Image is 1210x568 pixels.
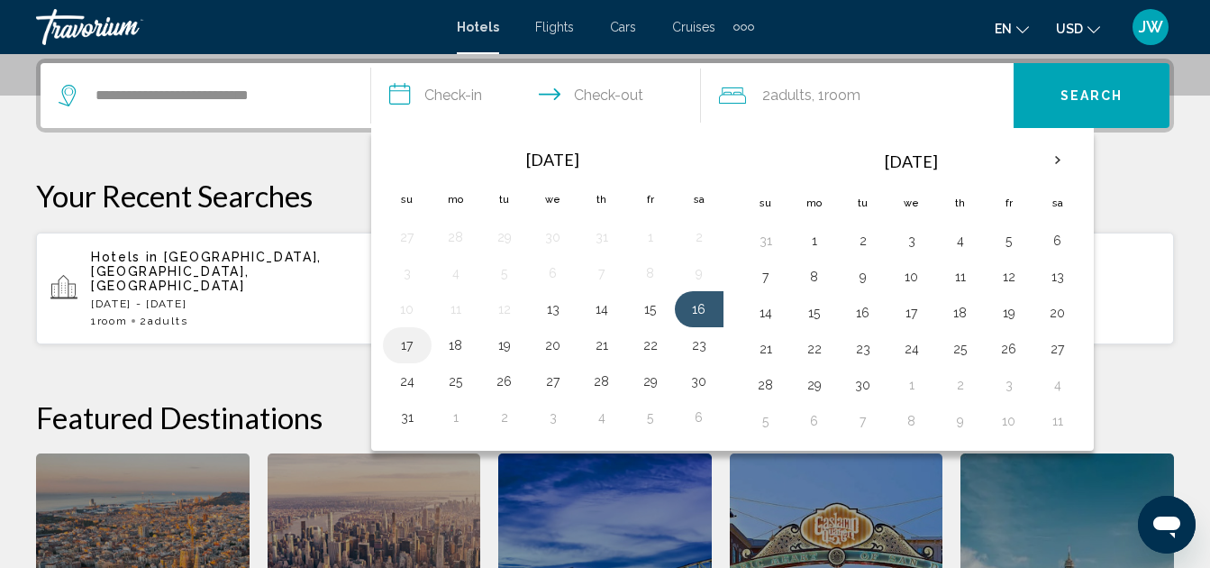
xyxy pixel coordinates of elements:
[685,297,714,322] button: Day 16
[1056,15,1100,41] button: Change currency
[824,87,860,104] span: Room
[636,224,665,250] button: Day 1
[897,300,926,325] button: Day 17
[91,298,389,310] p: [DATE] - [DATE]
[672,20,715,34] a: Cruises
[441,405,470,430] button: Day 1
[91,250,322,293] span: [GEOGRAPHIC_DATA], [GEOGRAPHIC_DATA], [GEOGRAPHIC_DATA]
[1056,22,1083,36] span: USD
[995,408,1023,434] button: Day 10
[41,63,1169,128] div: Search widget
[1043,264,1072,289] button: Day 13
[685,369,714,394] button: Day 30
[587,333,616,358] button: Day 21
[897,408,926,434] button: Day 8
[490,224,519,250] button: Day 29
[36,9,439,45] a: Travorium
[685,405,714,430] button: Day 6
[490,333,519,358] button: Day 19
[610,20,636,34] span: Cars
[849,228,878,253] button: Day 2
[995,300,1023,325] button: Day 19
[946,264,975,289] button: Day 11
[1139,18,1163,36] span: JW
[685,224,714,250] button: Day 2
[441,261,470,286] button: Day 4
[849,264,878,289] button: Day 9
[751,372,780,398] button: Day 28
[441,224,470,250] button: Day 28
[393,224,422,250] button: Day 27
[897,372,926,398] button: Day 1
[897,336,926,362] button: Day 24
[800,372,829,398] button: Day 29
[1043,372,1072,398] button: Day 4
[1043,228,1072,253] button: Day 6
[1043,336,1072,362] button: Day 27
[140,315,187,327] span: 2
[751,336,780,362] button: Day 21
[393,405,422,430] button: Day 31
[897,228,926,253] button: Day 3
[800,264,829,289] button: Day 8
[995,15,1029,41] button: Change language
[441,297,470,322] button: Day 11
[751,300,780,325] button: Day 14
[587,369,616,394] button: Day 28
[636,369,665,394] button: Day 29
[535,20,574,34] a: Flights
[539,297,568,322] button: Day 13
[800,408,829,434] button: Day 6
[36,399,1174,435] h2: Featured Destinations
[790,140,1033,183] th: [DATE]
[685,333,714,358] button: Day 23
[587,261,616,286] button: Day 7
[1033,140,1082,181] button: Next month
[751,264,780,289] button: Day 7
[751,228,780,253] button: Day 31
[770,87,812,104] span: Adults
[36,232,404,345] button: Hotels in [GEOGRAPHIC_DATA], [GEOGRAPHIC_DATA], [GEOGRAPHIC_DATA][DATE] - [DATE]1Room2Adults
[393,297,422,322] button: Day 10
[800,228,829,253] button: Day 1
[490,297,519,322] button: Day 12
[457,20,499,34] a: Hotels
[995,336,1023,362] button: Day 26
[849,336,878,362] button: Day 23
[539,224,568,250] button: Day 30
[490,261,519,286] button: Day 5
[91,315,127,327] span: 1
[1043,408,1072,434] button: Day 11
[587,224,616,250] button: Day 31
[946,372,975,398] button: Day 2
[946,228,975,253] button: Day 4
[636,261,665,286] button: Day 8
[148,315,187,327] span: Adults
[946,300,975,325] button: Day 18
[946,336,975,362] button: Day 25
[995,22,1012,36] span: en
[636,333,665,358] button: Day 22
[393,261,422,286] button: Day 3
[371,63,702,128] button: Check in and out dates
[587,405,616,430] button: Day 4
[995,264,1023,289] button: Day 12
[490,405,519,430] button: Day 2
[393,369,422,394] button: Day 24
[995,372,1023,398] button: Day 3
[441,333,470,358] button: Day 18
[91,250,159,264] span: Hotels in
[490,369,519,394] button: Day 26
[701,63,1014,128] button: Travelers: 2 adults, 0 children
[733,13,754,41] button: Extra navigation items
[97,315,128,327] span: Room
[800,336,829,362] button: Day 22
[1060,89,1124,104] span: Search
[1138,496,1196,554] iframe: Button to launch messaging window
[393,333,422,358] button: Day 17
[432,140,675,179] th: [DATE]
[636,405,665,430] button: Day 5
